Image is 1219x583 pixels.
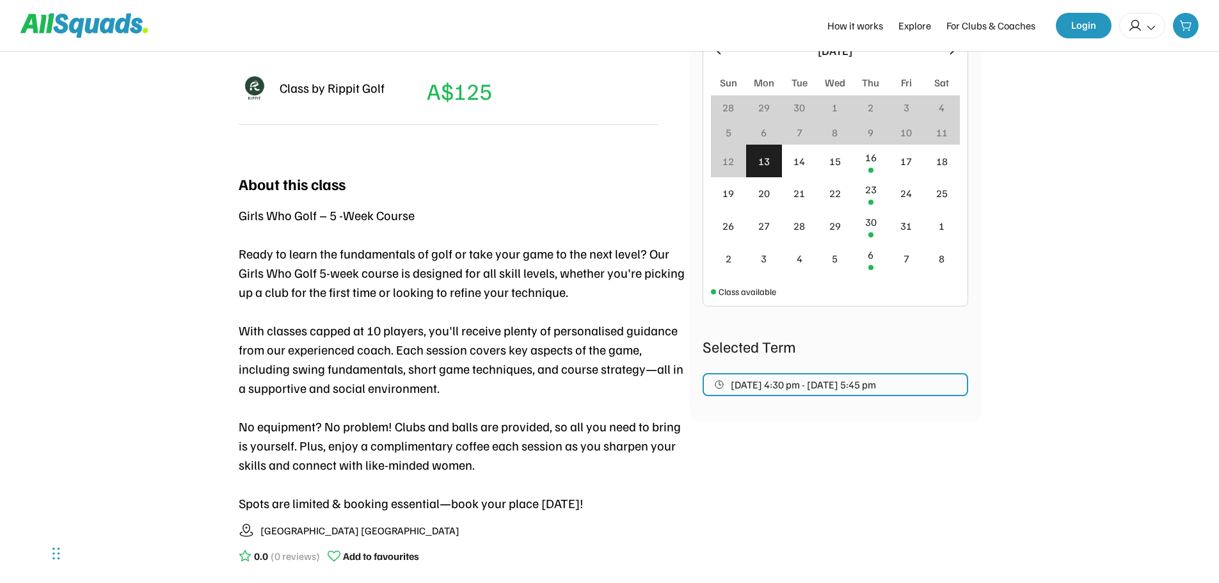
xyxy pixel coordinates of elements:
[939,251,944,266] div: 8
[829,186,841,201] div: 22
[936,125,948,140] div: 11
[868,100,873,115] div: 2
[722,154,734,169] div: 12
[1056,13,1111,38] button: Login
[898,18,931,33] div: Explore
[865,150,877,165] div: 16
[904,251,909,266] div: 7
[343,548,419,564] div: Add to favourites
[900,154,912,169] div: 17
[827,18,883,33] div: How it works
[832,100,838,115] div: 1
[904,100,909,115] div: 3
[865,182,877,197] div: 23
[254,548,268,564] div: 0.0
[868,247,873,262] div: 6
[939,100,944,115] div: 4
[829,154,841,169] div: 15
[900,186,912,201] div: 24
[758,186,770,201] div: 20
[271,548,320,564] div: (0 reviews)
[260,523,459,538] div: [GEOGRAPHIC_DATA] [GEOGRAPHIC_DATA]
[900,125,912,140] div: 10
[793,218,805,234] div: 28
[726,251,731,266] div: 2
[936,186,948,201] div: 25
[939,218,944,234] div: 1
[731,379,876,390] span: [DATE] 4:30 pm - [DATE] 5:45 pm
[754,75,774,90] div: Mon
[793,186,805,201] div: 21
[900,218,912,234] div: 31
[722,186,734,201] div: 19
[726,125,731,140] div: 5
[720,75,737,90] div: Sun
[722,100,734,115] div: 28
[936,154,948,169] div: 18
[703,335,968,358] div: Selected Term
[280,78,385,97] div: Class by Rippit Golf
[761,125,767,140] div: 6
[862,75,879,90] div: Thu
[832,125,838,140] div: 8
[832,251,838,266] div: 5
[934,75,949,90] div: Sat
[703,373,968,396] button: [DATE] 4:30 pm - [DATE] 5:45 pm
[901,75,912,90] div: Fri
[239,172,346,195] div: About this class
[868,125,873,140] div: 9
[865,214,877,230] div: 30
[793,100,805,115] div: 30
[797,251,802,266] div: 4
[722,218,734,234] div: 26
[793,154,805,169] div: 14
[758,100,770,115] div: 29
[825,75,845,90] div: Wed
[797,125,802,140] div: 7
[758,154,770,169] div: 13
[758,218,770,234] div: 27
[792,75,808,90] div: Tue
[427,74,492,108] div: A$125
[761,251,767,266] div: 3
[239,205,690,513] div: Girls Who Golf – 5 -Week Course Ready to learn the fundamentals of golf or take your game to the ...
[829,218,841,234] div: 29
[239,72,269,103] img: Rippitlogov2_green.png
[719,285,776,298] div: Class available
[946,18,1035,33] div: For Clubs & Coaches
